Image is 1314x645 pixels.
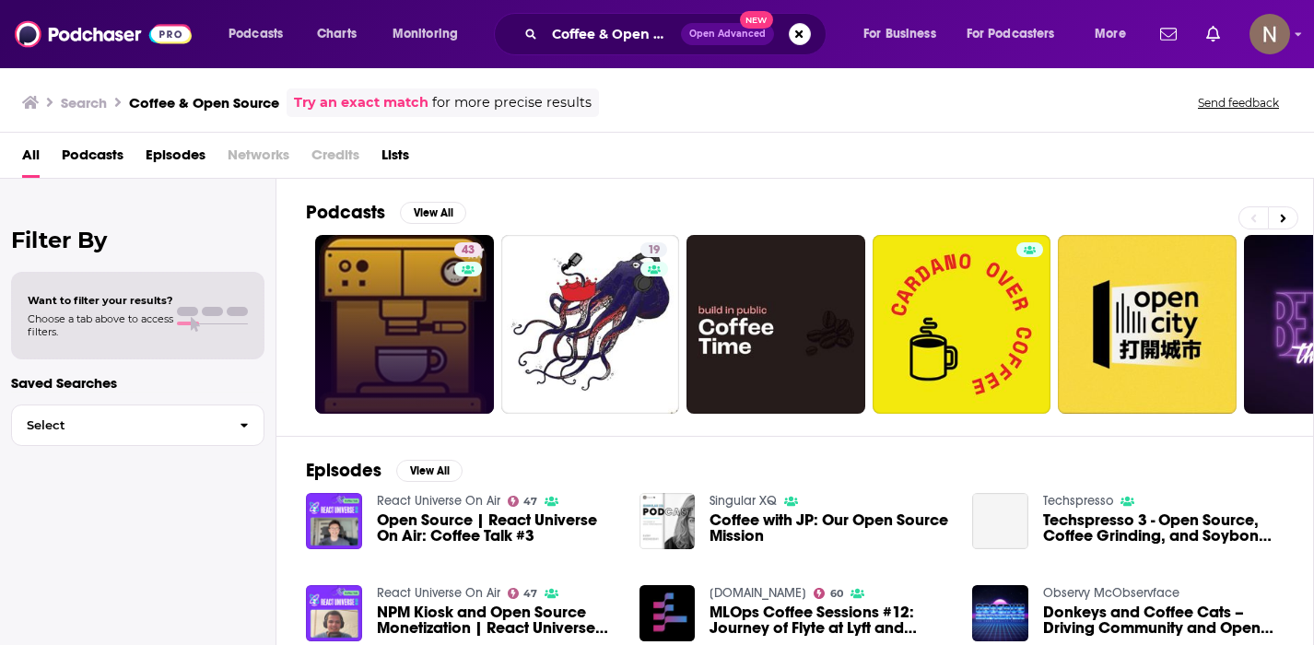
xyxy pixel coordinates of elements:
[377,512,617,544] a: Open Source | React Universe On Air: Coffee Talk #3
[462,241,475,260] span: 43
[306,459,463,482] a: EpisodesView All
[146,140,205,178] a: Episodes
[1249,14,1290,54] span: Logged in as nikki59843
[315,235,494,414] a: 43
[740,11,773,29] span: New
[501,235,680,414] a: 19
[1043,512,1284,544] a: Techspresso 3 - Open Source, Coffee Grinding, and Soybon Action
[1153,18,1184,50] a: Show notifications dropdown
[967,21,1055,47] span: For Podcasters
[523,498,537,506] span: 47
[681,23,774,45] button: Open AdvancedNew
[11,374,264,392] p: Saved Searches
[311,140,359,178] span: Credits
[393,21,458,47] span: Monitoring
[508,496,538,507] a: 47
[229,21,283,47] span: Podcasts
[306,459,381,482] h2: Episodes
[228,140,289,178] span: Networks
[294,92,428,113] a: Try an exact match
[61,94,107,111] h3: Search
[216,19,307,49] button: open menu
[639,585,696,641] img: MLOps Coffee Sessions #12: Journey of Flyte at Lyft and Through Open-source // Ketan Umare
[814,588,843,599] a: 60
[640,242,667,257] a: 19
[1043,493,1113,509] a: Techspresso
[511,13,844,55] div: Search podcasts, credits, & more...
[377,493,500,509] a: React Universe On Air
[28,312,173,338] span: Choose a tab above to access filters.
[1043,604,1284,636] a: Donkeys and Coffee Cats – Driving Community and Open Source with Kat Cosgrove
[648,241,660,260] span: 19
[1249,14,1290,54] button: Show profile menu
[851,19,959,49] button: open menu
[377,585,500,601] a: React Universe On Air
[396,460,463,482] button: View All
[11,227,264,253] h2: Filter By
[1043,604,1284,636] span: Donkeys and Coffee Cats – Driving Community and Open Source with [PERSON_NAME]
[972,493,1028,549] a: Techspresso 3 - Open Source, Coffee Grinding, and Soybon Action
[545,19,681,49] input: Search podcasts, credits, & more...
[710,604,950,636] a: MLOps Coffee Sessions #12: Journey of Flyte at Lyft and Through Open-source // Ketan Umare
[1082,19,1149,49] button: open menu
[380,19,482,49] button: open menu
[400,202,466,224] button: View All
[863,21,936,47] span: For Business
[955,19,1082,49] button: open menu
[1249,14,1290,54] img: User Profile
[12,419,225,431] span: Select
[710,604,950,636] span: MLOps Coffee Sessions #12: Journey of Flyte at Lyft and Through Open-source // [PERSON_NAME]
[639,493,696,549] img: Coffee with JP: Our Open Source Mission
[306,201,385,224] h2: Podcasts
[710,493,777,509] a: Singular XQ
[1199,18,1227,50] a: Show notifications dropdown
[710,585,806,601] a: MLOps.community
[508,588,538,599] a: 47
[1043,585,1179,601] a: Observy McObservface
[28,294,173,307] span: Want to filter your results?
[1095,21,1126,47] span: More
[15,17,192,52] img: Podchaser - Follow, Share and Rate Podcasts
[305,19,368,49] a: Charts
[830,590,843,598] span: 60
[454,242,482,257] a: 43
[710,512,950,544] a: Coffee with JP: Our Open Source Mission
[306,585,362,641] img: NPM Kiosk and Open Source Monetization | React Universe On Air: Coffee Talk #7
[11,405,264,446] button: Select
[129,94,279,111] h3: Coffee & Open Source
[306,201,466,224] a: PodcastsView All
[22,140,40,178] a: All
[432,92,592,113] span: for more precise results
[62,140,123,178] a: Podcasts
[381,140,409,178] a: Lists
[306,493,362,549] img: Open Source | React Universe On Air: Coffee Talk #3
[377,604,617,636] a: NPM Kiosk and Open Source Monetization | React Universe On Air: Coffee Talk #7
[689,29,766,39] span: Open Advanced
[317,21,357,47] span: Charts
[1192,95,1285,111] button: Send feedback
[972,585,1028,641] img: Donkeys and Coffee Cats – Driving Community and Open Source with Kat Cosgrove
[523,590,537,598] span: 47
